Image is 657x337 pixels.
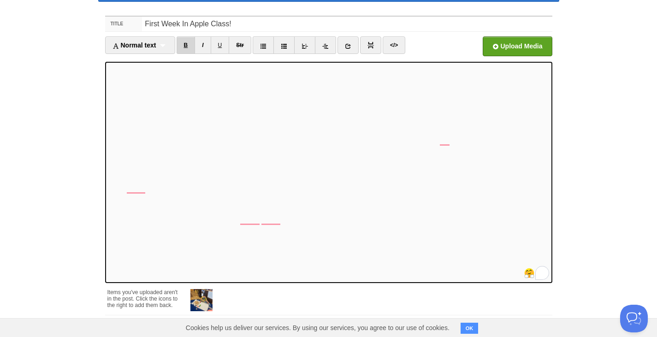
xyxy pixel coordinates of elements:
img: pagebreak-icon.png [367,42,374,48]
a: </> [383,36,405,54]
span: Normal text [112,41,156,49]
a: Str [229,36,251,54]
iframe: Help Scout Beacon - Open [620,305,648,332]
div: Items you've uploaded aren't in the post. Click the icons to the right to add them back. [107,284,182,308]
button: OK [461,323,479,334]
img: thumb_IMG_0308.jpeg [190,289,213,311]
del: Str [236,42,244,48]
label: Title [105,17,142,31]
a: I [195,36,211,54]
a: B [177,36,195,54]
span: Cookies help us deliver our services. By using our services, you agree to our use of cookies. [177,319,459,337]
a: U [211,36,230,54]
